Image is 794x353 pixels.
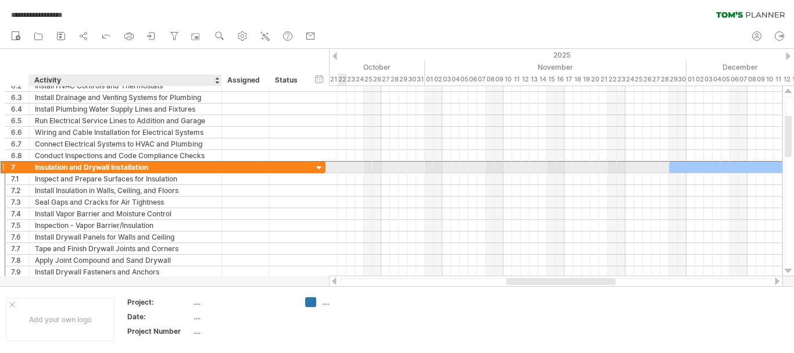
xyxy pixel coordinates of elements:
div: Wednesday, 3 December 2025 [704,73,713,85]
div: Monday, 27 October 2025 [381,73,390,85]
div: 6.7 [11,138,28,149]
div: 7.8 [11,255,28,266]
div: Tuesday, 9 December 2025 [756,73,765,85]
div: Wiring and Cable Installation for Electrical Systems [35,127,216,138]
div: Assigned [227,74,263,86]
div: Sunday, 2 November 2025 [434,73,442,85]
div: Thursday, 11 December 2025 [774,73,782,85]
div: Date: [127,312,191,322]
div: Monday, 10 November 2025 [503,73,512,85]
div: Add your own logo [6,298,115,341]
div: Status [275,74,301,86]
div: Monday, 3 November 2025 [442,73,451,85]
div: Wednesday, 5 November 2025 [460,73,468,85]
div: 7.3 [11,197,28,208]
div: 6.3 [11,92,28,103]
div: Insulation and Drywall Installation [35,162,216,173]
div: 7.4 [11,208,28,219]
div: Sunday, 9 November 2025 [495,73,503,85]
div: Sunday, 26 October 2025 [373,73,381,85]
div: Inspection - Vapor Barrier/Insulation [35,220,216,231]
div: Saturday, 25 October 2025 [364,73,373,85]
div: Monday, 24 November 2025 [625,73,634,85]
div: Project Number [127,326,191,336]
div: Install Vapor Barrier and Moisture Control [35,208,216,219]
div: Thursday, 23 October 2025 [346,73,355,85]
div: 7 [11,162,28,173]
div: Friday, 24 October 2025 [355,73,364,85]
div: Seal Gaps and Cracks for Air Tightness [35,197,216,208]
div: Thursday, 13 November 2025 [530,73,538,85]
div: Thursday, 20 November 2025 [591,73,599,85]
div: Tuesday, 11 November 2025 [512,73,521,85]
div: Sunday, 7 December 2025 [739,73,747,85]
div: Saturday, 1 November 2025 [425,73,434,85]
div: Saturday, 15 November 2025 [547,73,556,85]
div: Wednesday, 12 November 2025 [521,73,530,85]
div: 7.2 [11,185,28,196]
div: Friday, 31 October 2025 [416,73,425,85]
div: Thursday, 4 December 2025 [713,73,721,85]
div: Friday, 12 December 2025 [782,73,791,85]
div: 7.6 [11,231,28,243]
div: Friday, 28 November 2025 [660,73,669,85]
div: Tuesday, 21 October 2025 [329,73,338,85]
div: Monday, 1 December 2025 [686,73,695,85]
div: Friday, 5 December 2025 [721,73,730,85]
div: Sunday, 16 November 2025 [556,73,564,85]
div: .... [194,312,291,322]
div: Install Insulation in Walls, Ceiling, and Floors [35,185,216,196]
div: Wednesday, 10 December 2025 [765,73,774,85]
div: Friday, 21 November 2025 [599,73,608,85]
div: Install Plumbing Water Supply Lines and Fixtures [35,104,216,115]
div: Thursday, 27 November 2025 [652,73,660,85]
div: Tuesday, 2 December 2025 [695,73,704,85]
div: .... [194,326,291,336]
div: Run Electrical Service Lines to Addition and Garage [35,115,216,126]
div: 6.4 [11,104,28,115]
div: Conduct Inspections and Code Compliance Checks [35,150,216,161]
div: 6.6 [11,127,28,138]
div: Wednesday, 19 November 2025 [582,73,591,85]
div: Install Drywall Panels for Walls and Ceiling [35,231,216,243]
div: Tuesday, 28 October 2025 [390,73,399,85]
div: Saturday, 22 November 2025 [608,73,617,85]
div: 7.7 [11,243,28,254]
div: Friday, 7 November 2025 [477,73,486,85]
div: Monday, 17 November 2025 [564,73,573,85]
div: Tuesday, 18 November 2025 [573,73,582,85]
div: Activity [34,74,215,86]
div: .... [322,297,385,307]
div: Install Drainage and Venting Systems for Plumbing [35,92,216,103]
div: Tuesday, 4 November 2025 [451,73,460,85]
div: Thursday, 30 October 2025 [407,73,416,85]
div: Wednesday, 26 November 2025 [643,73,652,85]
div: Inspect and Prepare Surfaces for Insulation [35,173,216,184]
div: Monday, 8 December 2025 [747,73,756,85]
div: Apply Joint Compound and Sand Drywall [35,255,216,266]
div: Friday, 14 November 2025 [538,73,547,85]
div: Install Drywall Fasteners and Anchors [35,266,216,277]
div: .... [194,297,291,307]
div: Saturday, 29 November 2025 [669,73,678,85]
div: Tuesday, 25 November 2025 [634,73,643,85]
div: Wednesday, 29 October 2025 [399,73,407,85]
div: 6.5 [11,115,28,126]
div: Sunday, 30 November 2025 [678,73,686,85]
div: Project: [127,297,191,307]
div: Sunday, 23 November 2025 [617,73,625,85]
div: 7.9 [11,266,28,277]
div: Saturday, 8 November 2025 [486,73,495,85]
div: 7.1 [11,173,28,184]
div: 7.5 [11,220,28,231]
div: Connect Electrical Systems to HVAC and Plumbing [35,138,216,149]
div: 6.8 [11,150,28,161]
div: Thursday, 6 November 2025 [468,73,477,85]
div: Tape and Finish Drywall Joints and Corners [35,243,216,254]
div: November 2025 [425,61,686,73]
div: Wednesday, 22 October 2025 [338,73,346,85]
div: Saturday, 6 December 2025 [730,73,739,85]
